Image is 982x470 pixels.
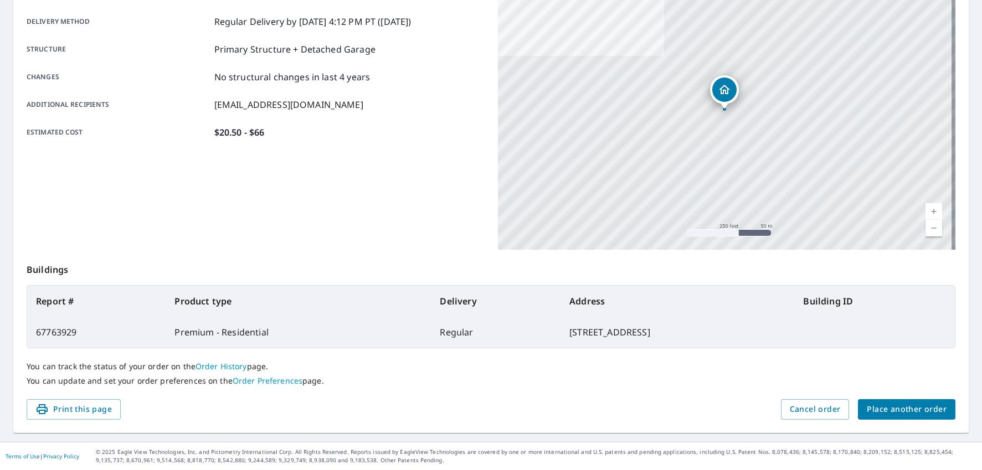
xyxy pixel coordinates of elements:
[710,75,739,110] div: Dropped pin, building 1, Residential property, 19308 NE 58th St Vancouver, WA 98682
[214,43,376,56] p: Primary Structure + Detached Garage
[27,399,121,420] button: Print this page
[43,452,79,460] a: Privacy Policy
[214,15,412,28] p: Regular Delivery by [DATE] 4:12 PM PT ([DATE])
[166,286,431,317] th: Product type
[794,286,955,317] th: Building ID
[561,286,794,317] th: Address
[431,286,561,317] th: Delivery
[858,399,955,420] button: Place another order
[431,317,561,348] td: Regular
[926,220,942,236] a: Current Level 17, Zoom Out
[27,250,955,285] p: Buildings
[166,317,431,348] td: Premium - Residential
[27,98,210,111] p: Additional recipients
[35,402,112,416] span: Print this page
[781,399,850,420] button: Cancel order
[27,376,955,386] p: You can update and set your order preferences on the page.
[790,402,841,416] span: Cancel order
[867,402,947,416] span: Place another order
[6,453,79,459] p: |
[214,126,265,139] p: $20.50 - $66
[196,361,247,371] a: Order History
[926,203,942,220] a: Current Level 17, Zoom In
[96,448,976,464] p: © 2025 Eagle View Technologies, Inc. and Pictometry International Corp. All Rights Reserved. Repo...
[27,286,166,317] th: Report #
[214,70,371,84] p: No structural changes in last 4 years
[27,43,210,56] p: Structure
[214,98,363,111] p: [EMAIL_ADDRESS][DOMAIN_NAME]
[27,126,210,139] p: Estimated cost
[27,15,210,28] p: Delivery method
[27,361,955,371] p: You can track the status of your order on the page.
[27,317,166,348] td: 67763929
[561,317,794,348] td: [STREET_ADDRESS]
[27,70,210,84] p: Changes
[233,375,302,386] a: Order Preferences
[6,452,40,460] a: Terms of Use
